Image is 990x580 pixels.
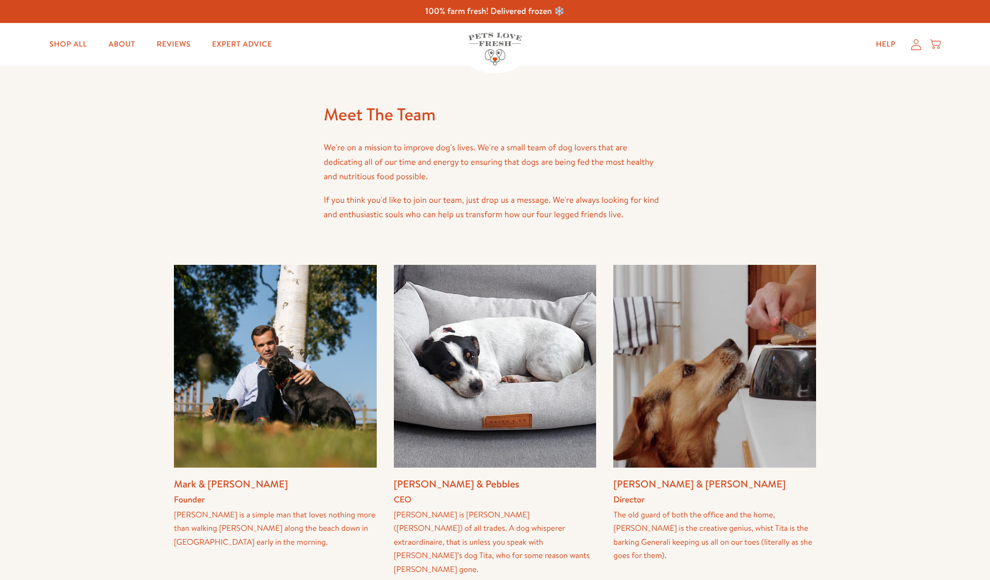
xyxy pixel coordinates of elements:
[100,34,144,55] a: About
[174,476,377,493] h3: Mark & [PERSON_NAME]
[324,193,666,222] p: If you think you'd like to join our team, just drop us a message. We're always looking for kind a...
[324,100,666,129] h1: Meet The Team
[203,34,280,55] a: Expert Advice
[394,508,597,576] div: [PERSON_NAME] is [PERSON_NAME] ([PERSON_NAME]) of all trades. A dog whisperer extraordinaire, tha...
[174,508,377,549] div: [PERSON_NAME] is a simple man that loves nothing more than walking [PERSON_NAME] along the beach ...
[613,476,816,493] h3: [PERSON_NAME] & [PERSON_NAME]
[394,493,597,507] h4: CEO
[613,493,816,507] h4: Director
[394,476,597,493] h3: [PERSON_NAME] & Pebbles
[174,493,377,507] h4: Founder
[41,34,96,55] a: Shop All
[324,141,666,185] p: We're on a mission to improve dog's lives. We're a small team of dog lovers that are dedicating a...
[148,34,199,55] a: Reviews
[867,34,904,55] a: Help
[613,508,816,562] div: The old guard of both the office and the home, [PERSON_NAME] is the creative genius, whist Tita i...
[468,33,522,65] img: Pets Love Fresh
